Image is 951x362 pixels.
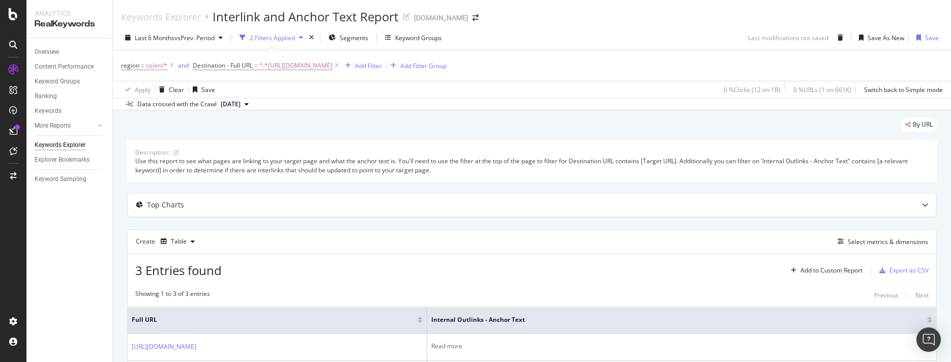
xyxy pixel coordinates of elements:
[35,91,57,102] div: Ranking
[35,155,90,165] div: Explorer Bookmarks
[381,29,446,46] button: Keyword Groups
[341,59,382,72] button: Add Filter
[136,233,199,250] div: Create
[132,315,402,324] span: Full URL
[135,289,210,301] div: Showing 1 to 3 of 3 entries
[340,34,368,42] span: Segments
[925,34,939,42] div: Save
[141,61,144,70] span: =
[875,262,929,279] button: Export as CSV
[35,155,105,165] a: Explorer Bookmarks
[748,34,828,42] div: Last modifications not saved
[35,47,59,57] div: Overview
[724,85,781,94] div: 0 % Clicks ( 12 on 1B )
[35,174,105,185] a: Keyword Sampling
[135,34,174,42] span: Last 6 Months
[135,262,222,279] span: 3 Entries found
[307,33,316,43] div: times
[387,59,447,72] button: Add Filter Group
[874,291,899,299] div: Previous
[324,29,372,46] button: Segments
[213,8,399,25] div: Interlink and Anchor Text Report
[834,235,928,248] button: Select metrics & dimensions
[355,62,382,70] div: Add Filter
[855,29,904,46] button: Save As New
[121,11,201,22] a: Keywords Explorer
[259,58,333,73] span: ^.*[URL][DOMAIN_NAME]
[254,61,258,70] span: =
[35,91,105,102] a: Ranking
[193,61,253,70] span: Destination - Full URL
[169,85,184,94] div: Clear
[431,342,932,351] div: Read more
[171,238,187,245] div: Table
[132,342,196,352] a: [URL][DOMAIN_NAME]
[221,100,241,109] span: 2025 Jun. 24th
[868,34,904,42] div: Save As New
[787,262,863,279] button: Add to Custom Report
[912,29,939,46] button: Save
[135,148,169,157] div: Description:
[35,106,62,116] div: Keywords
[35,106,105,116] a: Keywords
[901,117,937,132] div: legacy label
[201,85,215,94] div: Save
[137,100,217,109] div: Data crossed with the Crawl
[146,58,167,73] span: us/en/*
[135,85,151,94] div: Apply
[414,13,468,23] div: [DOMAIN_NAME]
[874,289,899,301] button: Previous
[472,14,479,21] div: arrow-right-arrow-left
[189,81,215,98] button: Save
[35,140,105,150] a: Keywords Explorer
[915,289,929,301] button: Next
[217,98,253,110] button: [DATE]
[235,29,307,46] button: 2 Filters Applied
[35,76,80,87] div: Keyword Groups
[35,62,105,72] a: Content Performance
[35,18,104,30] div: RealKeywords
[848,237,928,246] div: Select metrics & dimensions
[35,120,71,131] div: More Reports
[250,34,295,42] div: 2 Filters Applied
[395,34,442,42] div: Keyword Groups
[174,34,215,42] span: vs Prev. Period
[121,29,227,46] button: Last 6 MonthsvsPrev. Period
[431,315,912,324] span: Internal Outlinks - Anchor Text
[35,140,85,150] div: Keywords Explorer
[889,266,929,275] div: Export as CSV
[916,327,941,352] div: Open Intercom Messenger
[400,62,447,70] div: Add Filter Group
[860,81,943,98] button: Switch back to Simple mode
[800,267,863,274] div: Add to Custom Report
[155,81,184,98] button: Clear
[864,85,943,94] div: Switch back to Simple mode
[35,47,105,57] a: Overview
[147,200,184,210] div: Top Charts
[178,61,189,70] button: and
[35,8,104,18] div: Analytics
[913,122,933,128] span: By URL
[35,174,86,185] div: Keyword Sampling
[35,62,94,72] div: Content Performance
[157,233,199,250] button: Table
[35,76,105,87] a: Keyword Groups
[121,61,139,70] span: region
[793,85,851,94] div: 0 % URLs ( 1 on 661K )
[35,120,95,131] a: More Reports
[135,157,929,174] div: Use this report to see what pages are linking to your target page and what the anchor text is. Yo...
[121,81,151,98] button: Apply
[915,291,929,299] div: Next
